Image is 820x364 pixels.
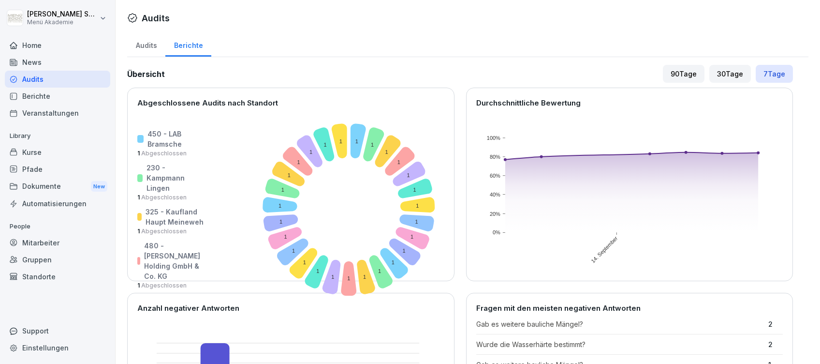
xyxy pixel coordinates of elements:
text: 40% [489,192,500,197]
a: Kurse [5,144,110,161]
p: Gab es weitere bauliche Mängel? [476,319,764,329]
span: Abgeschlossen [140,282,187,289]
p: Anzahl negativer Antworten [137,303,444,314]
text: 0% [493,230,500,236]
p: 230 - Kampmann Lingen [146,163,205,193]
text: 80% [489,154,500,160]
p: 1 [137,227,205,236]
span: Abgeschlossen [140,194,187,201]
text: 60% [489,173,500,179]
p: [PERSON_NAME] Schülzke [27,10,98,18]
p: Fragen mit den meisten negativen Antworten [476,303,783,314]
p: 2 [768,339,783,349]
a: Automatisierungen [5,195,110,212]
div: New [91,181,107,192]
a: Pfade [5,161,110,178]
a: Home [5,37,110,54]
p: Wurde die Wasserhärte bestimmt? [476,339,764,349]
p: 480 - [PERSON_NAME] Holding GmbH & Co. KG [144,241,205,281]
p: 2 [768,319,783,329]
div: 90 Tage [663,65,704,83]
text: 14. September [590,235,619,264]
a: Einstellungen [5,339,110,356]
p: Abgeschlossene Audits nach Standort [137,98,444,109]
a: Gruppen [5,251,110,268]
div: 7 Tage [756,65,793,83]
p: 1 [137,149,205,158]
a: Audits [5,71,110,88]
a: News [5,54,110,71]
p: People [5,219,110,234]
h1: Audits [142,12,170,25]
div: 30 Tage [709,65,751,83]
p: Durchschnittliche Bewertung [476,98,783,109]
a: DokumenteNew [5,178,110,196]
text: 100% [486,135,500,141]
span: Abgeschlossen [140,150,187,157]
div: Dokumente [5,178,110,196]
p: Library [5,128,110,144]
a: Audits [127,32,165,57]
a: Berichte [5,88,110,105]
p: 325 - Kaufland Haupt Meineweh [146,207,205,227]
span: Abgeschlossen [140,227,187,235]
p: 1 [137,281,205,290]
h2: Übersicht [127,68,165,80]
text: 20% [489,211,500,217]
p: Menü Akademie [27,19,98,26]
a: Mitarbeiter [5,234,110,251]
div: Support [5,322,110,339]
a: Berichte [165,32,211,57]
p: 1 [137,193,205,202]
a: Standorte [5,268,110,285]
a: Veranstaltungen [5,105,110,121]
p: 450 - LAB Bramsche [147,129,205,149]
